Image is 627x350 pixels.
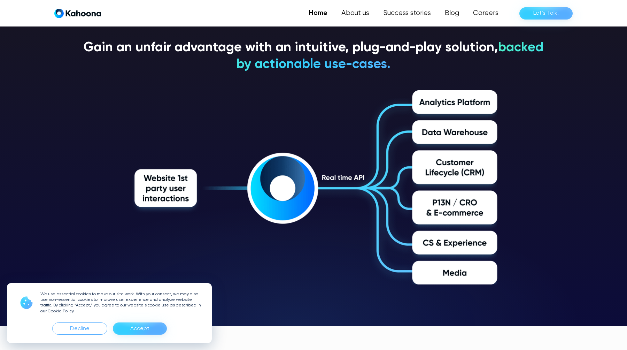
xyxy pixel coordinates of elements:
a: Success stories [376,6,438,20]
div: Decline [52,322,107,335]
a: Let’s Talk! [519,7,573,20]
a: Home [302,6,334,20]
a: Careers [466,6,505,20]
a: home [54,8,101,18]
p: We use essential cookies to make our site work. With your consent, we may also use non-essential ... [40,291,203,314]
h3: Gain an unfair advantage with an intuitive, plug-and-play solution, [84,40,543,73]
div: Let’s Talk! [533,8,559,19]
div: Accept [130,323,149,334]
a: About us [334,6,376,20]
div: Accept [113,322,167,335]
a: Blog [438,6,466,20]
div: Decline [70,323,90,334]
